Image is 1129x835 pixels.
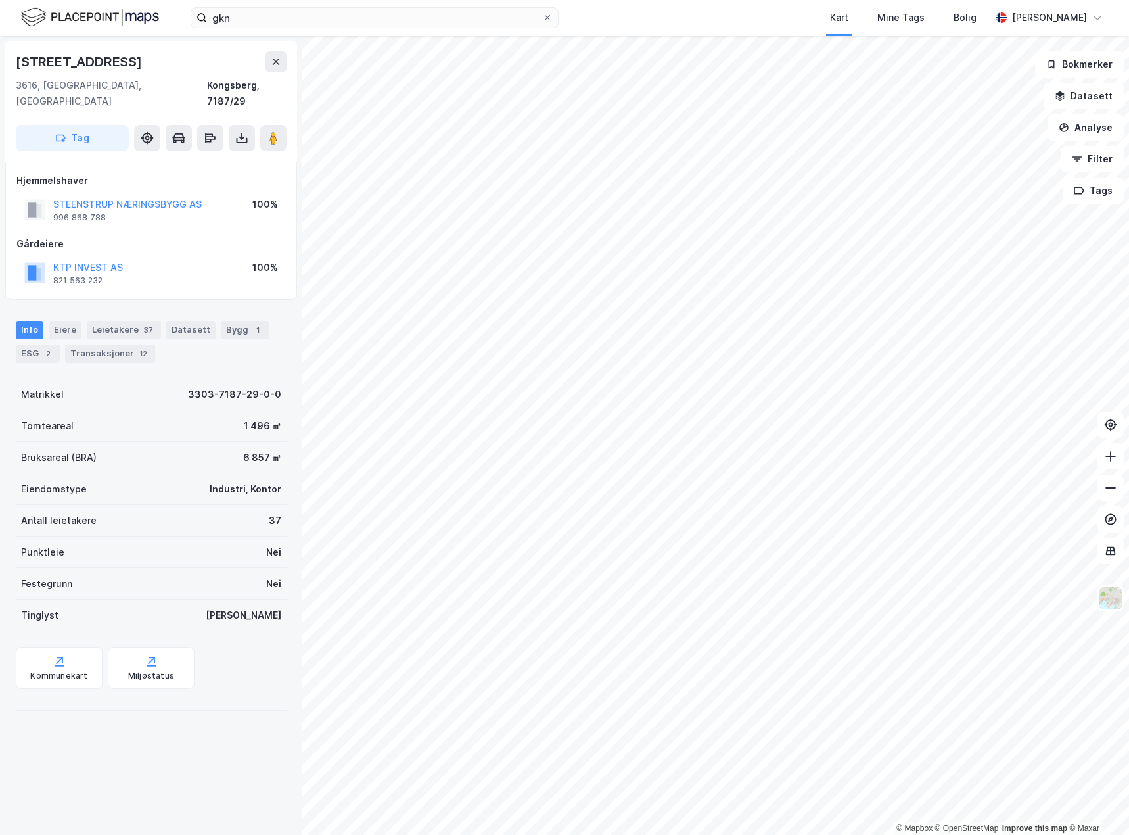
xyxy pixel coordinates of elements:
[830,10,848,26] div: Kart
[16,345,60,363] div: ESG
[207,78,287,109] div: Kongsberg, 7187/29
[252,260,278,275] div: 100%
[206,608,281,623] div: [PERSON_NAME]
[252,197,278,212] div: 100%
[21,450,97,465] div: Bruksareal (BRA)
[21,481,87,497] div: Eiendomstype
[243,450,281,465] div: 6 857 ㎡
[16,321,43,339] div: Info
[251,323,264,337] div: 1
[1063,178,1124,204] button: Tags
[1044,83,1124,109] button: Datasett
[16,173,286,189] div: Hjemmelshaver
[266,576,281,592] div: Nei
[1063,772,1129,835] div: Kontrollprogram for chat
[128,671,174,681] div: Miljøstatus
[21,387,64,402] div: Matrikkel
[21,576,72,592] div: Festegrunn
[65,345,155,363] div: Transaksjoner
[244,418,281,434] div: 1 496 ㎡
[141,323,156,337] div: 37
[21,418,74,434] div: Tomteareal
[21,6,159,29] img: logo.f888ab2527a4732fd821a326f86c7f29.svg
[1048,114,1124,141] button: Analyse
[16,236,286,252] div: Gårdeiere
[877,10,925,26] div: Mine Tags
[166,321,216,339] div: Datasett
[137,347,150,360] div: 12
[896,824,933,833] a: Mapbox
[87,321,161,339] div: Leietakere
[21,544,64,560] div: Punktleie
[21,513,97,529] div: Antall leietakere
[16,51,145,72] div: [STREET_ADDRESS]
[269,513,281,529] div: 37
[210,481,281,497] div: Industri, Kontor
[1035,51,1124,78] button: Bokmerker
[1063,772,1129,835] iframe: Chat Widget
[266,544,281,560] div: Nei
[30,671,87,681] div: Kommunekart
[16,125,129,151] button: Tag
[1002,824,1067,833] a: Improve this map
[41,347,55,360] div: 2
[1061,146,1124,172] button: Filter
[53,212,106,223] div: 996 868 788
[207,8,542,28] input: Søk på adresse, matrikkel, gårdeiere, leietakere eller personer
[1012,10,1087,26] div: [PERSON_NAME]
[188,387,281,402] div: 3303-7187-29-0-0
[935,824,999,833] a: OpenStreetMap
[1098,586,1123,611] img: Z
[16,78,207,109] div: 3616, [GEOGRAPHIC_DATA], [GEOGRAPHIC_DATA]
[53,275,103,286] div: 821 563 232
[21,608,58,623] div: Tinglyst
[49,321,81,339] div: Eiere
[221,321,269,339] div: Bygg
[954,10,977,26] div: Bolig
